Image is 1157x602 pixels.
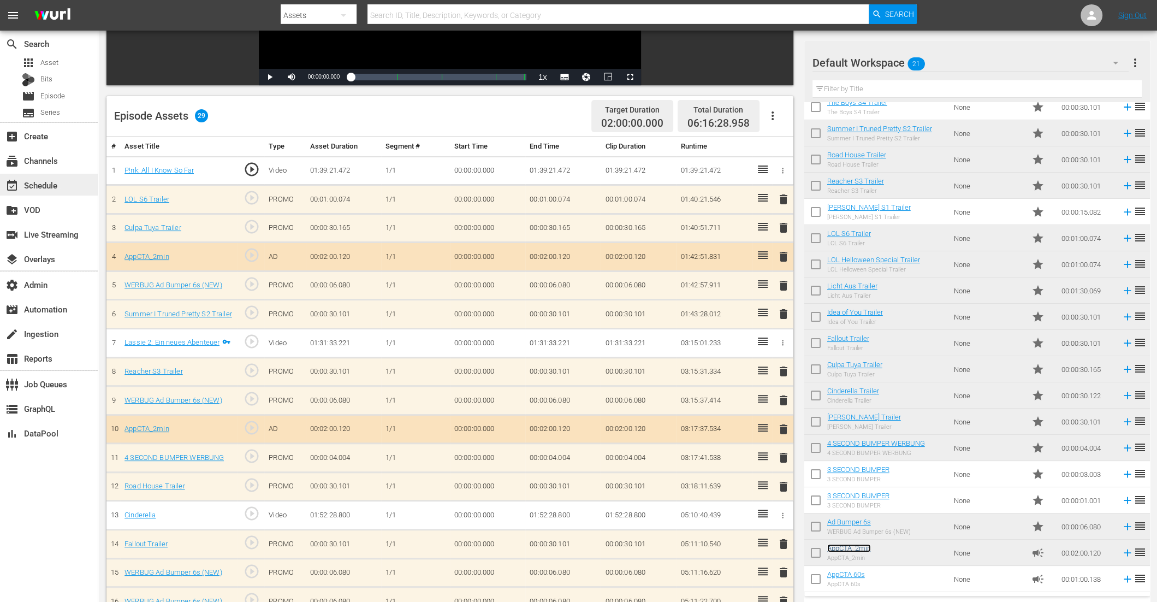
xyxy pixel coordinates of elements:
[124,338,219,346] a: Lassie 2: Ein neues Abenteuer
[950,382,1027,409] td: None
[124,252,169,261] a: AppCTA_2min
[525,243,601,272] td: 00:02:00.120
[777,392,790,408] button: delete
[5,403,19,416] span: GraphQL
[885,4,914,24] span: Search
[306,444,381,473] td: 00:00:04.004
[381,357,450,386] td: 1/1
[601,386,676,415] td: 00:00:06.080
[106,415,120,444] td: 10
[264,357,305,386] td: PROMO
[381,415,450,444] td: 1/1
[1031,153,1045,166] span: Promo
[381,386,450,415] td: 1/1
[5,155,19,168] span: Channels
[306,329,381,358] td: 01:31:33.221
[677,137,752,157] th: Runtime
[907,52,925,75] span: 21
[22,90,35,103] span: Episode
[5,328,19,341] span: Ingestion
[575,69,597,85] button: Jump To Time
[264,300,305,329] td: PROMO
[777,538,790,551] span: delete
[950,120,1027,146] td: None
[195,109,208,122] span: 29
[281,69,302,85] button: Mute
[5,427,19,440] span: DataPool
[827,345,869,352] div: Fallout Trailer
[1122,337,1134,349] svg: Add to Episode
[777,308,790,321] span: delete
[244,161,260,178] span: play_circle_outline
[120,137,237,157] th: Asset Title
[1134,441,1147,454] span: reorder
[777,451,790,464] span: delete
[827,203,911,211] a: [PERSON_NAME] S1 Trailer
[597,69,619,85] button: Picture-in-Picture
[827,465,889,474] a: 3 SECOND BUMPER
[5,179,19,192] span: Schedule
[306,137,381,157] th: Asset Duration
[22,56,35,69] span: apps
[827,177,884,185] a: Reacher S3 Trailer
[601,444,676,473] td: 00:00:04.004
[677,214,752,243] td: 01:40:51.711
[777,279,790,292] span: delete
[950,409,1027,435] td: None
[1057,435,1117,461] td: 00:00:04.004
[450,137,525,157] th: Start Time
[381,329,450,358] td: 1/1
[601,271,676,300] td: 00:00:06.080
[124,453,224,462] a: 4 SECOND BUMPER WERBUNG
[777,365,790,378] span: delete
[827,98,887,107] a: The Boys S4 Trailer
[450,271,525,300] td: 00:00:00.000
[1057,278,1117,304] td: 00:01:30.069
[1057,225,1117,251] td: 00:01:00.074
[450,415,525,444] td: 00:00:00.000
[950,146,1027,173] td: None
[244,219,260,235] span: play_circle_outline
[677,185,752,214] td: 01:40:21.546
[124,367,183,375] a: Reacher S3 Trailer
[124,568,222,576] a: WERBUG Ad Bumper 6s (NEW)
[244,247,260,263] span: play_circle_outline
[450,185,525,214] td: 00:00:00.000
[1122,389,1134,402] svg: Add to Episode
[264,386,305,415] td: PROMO
[1057,409,1117,435] td: 00:00:30.101
[306,214,381,243] td: 00:00:30.165
[5,38,19,51] span: Search
[619,69,641,85] button: Fullscreen
[264,444,305,473] td: PROMO
[40,57,58,68] span: Asset
[532,69,554,85] button: Playback Rate
[244,190,260,206] span: play_circle_outline
[950,173,1027,199] td: None
[264,329,305,358] td: Video
[827,397,879,404] div: Cinderella Trailer
[1118,11,1147,20] a: Sign Out
[777,193,790,206] span: delete
[1031,337,1045,350] span: Promo
[306,415,381,444] td: 00:02:00.120
[525,415,601,444] td: 00:02:00.120
[264,214,305,243] td: PROMO
[1122,285,1134,297] svg: Add to Episode
[777,423,790,436] span: delete
[777,306,790,322] button: delete
[827,151,886,159] a: Road House Trailer
[381,156,450,185] td: 1/1
[1057,382,1117,409] td: 00:00:30.122
[687,117,750,129] span: 06:16:28.958
[1031,205,1045,219] span: Promo
[1122,232,1134,244] svg: Add to Episode
[1031,232,1045,245] span: Promo
[827,125,932,133] a: Summer I Truned Pretty S2 Trailer
[244,420,260,436] span: play_circle_outline
[450,329,525,358] td: 00:00:00.000
[525,357,601,386] td: 00:00:30.101
[106,386,120,415] td: 9
[525,156,601,185] td: 01:39:21.472
[1122,363,1134,375] svg: Add to Episode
